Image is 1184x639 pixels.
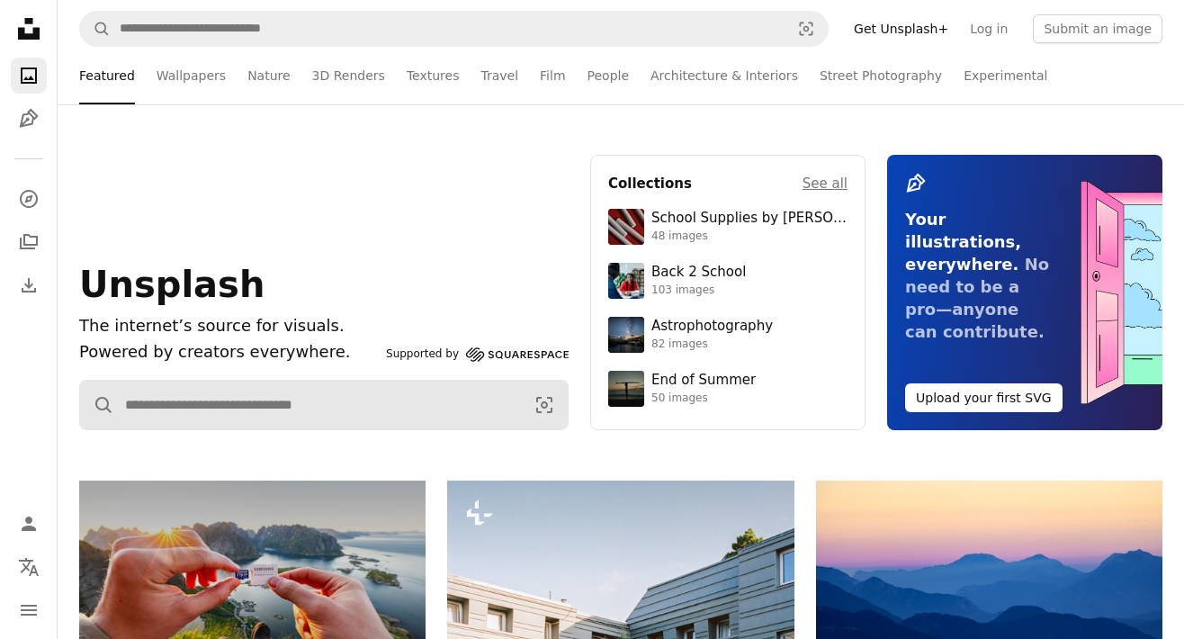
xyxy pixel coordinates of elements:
[480,47,518,104] a: Travel
[11,267,47,303] a: Download History
[11,506,47,542] a: Log in / Sign up
[651,283,746,298] div: 103 images
[157,47,226,104] a: Wallpapers
[785,12,828,46] button: Visual search
[608,317,644,353] img: photo-1538592487700-be96de73306f
[80,381,114,429] button: Search Unsplash
[651,229,848,244] div: 48 images
[843,14,959,43] a: Get Unsplash+
[608,371,848,407] a: End of Summer50 images
[651,391,756,406] div: 50 images
[608,371,644,407] img: premium_photo-1754398386796-ea3dec2a6302
[11,101,47,137] a: Illustrations
[407,47,460,104] a: Textures
[312,47,385,104] a: 3D Renders
[79,588,426,604] a: Hands hold sd card against scenic mountain and sea landscape.
[79,313,379,339] h1: The internet’s source for visuals.
[651,264,746,282] div: Back 2 School
[247,47,290,104] a: Nature
[650,47,798,104] a: Architecture & Interiors
[964,47,1047,104] a: Experimental
[651,372,756,390] div: End of Summer
[816,580,1162,597] a: Layered blue mountains under a pastel sky
[608,317,848,353] a: Astrophotography82 images
[608,173,692,194] h4: Collections
[79,11,829,47] form: Find visuals sitewide
[651,337,773,352] div: 82 images
[11,58,47,94] a: Photos
[803,173,848,194] a: See all
[588,47,630,104] a: People
[1033,14,1162,43] button: Submit an image
[11,549,47,585] button: Language
[905,210,1021,274] span: Your illustrations, everywhere.
[80,12,111,46] button: Search Unsplash
[11,592,47,628] button: Menu
[11,224,47,260] a: Collections
[79,380,569,430] form: Find visuals sitewide
[905,383,1063,412] button: Upload your first SVG
[521,381,568,429] button: Visual search
[820,47,942,104] a: Street Photography
[540,47,565,104] a: Film
[11,11,47,50] a: Home — Unsplash
[608,263,644,299] img: premium_photo-1683135218355-6d72011bf303
[959,14,1018,43] a: Log in
[79,264,265,305] span: Unsplash
[11,181,47,217] a: Explore
[386,344,569,365] a: Supported by
[608,209,644,245] img: premium_photo-1715107534993-67196b65cde7
[79,339,379,365] p: Powered by creators everywhere.
[651,318,773,336] div: Astrophotography
[608,263,848,299] a: Back 2 School103 images
[651,210,848,228] div: School Supplies by [PERSON_NAME]
[608,209,848,245] a: School Supplies by [PERSON_NAME]48 images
